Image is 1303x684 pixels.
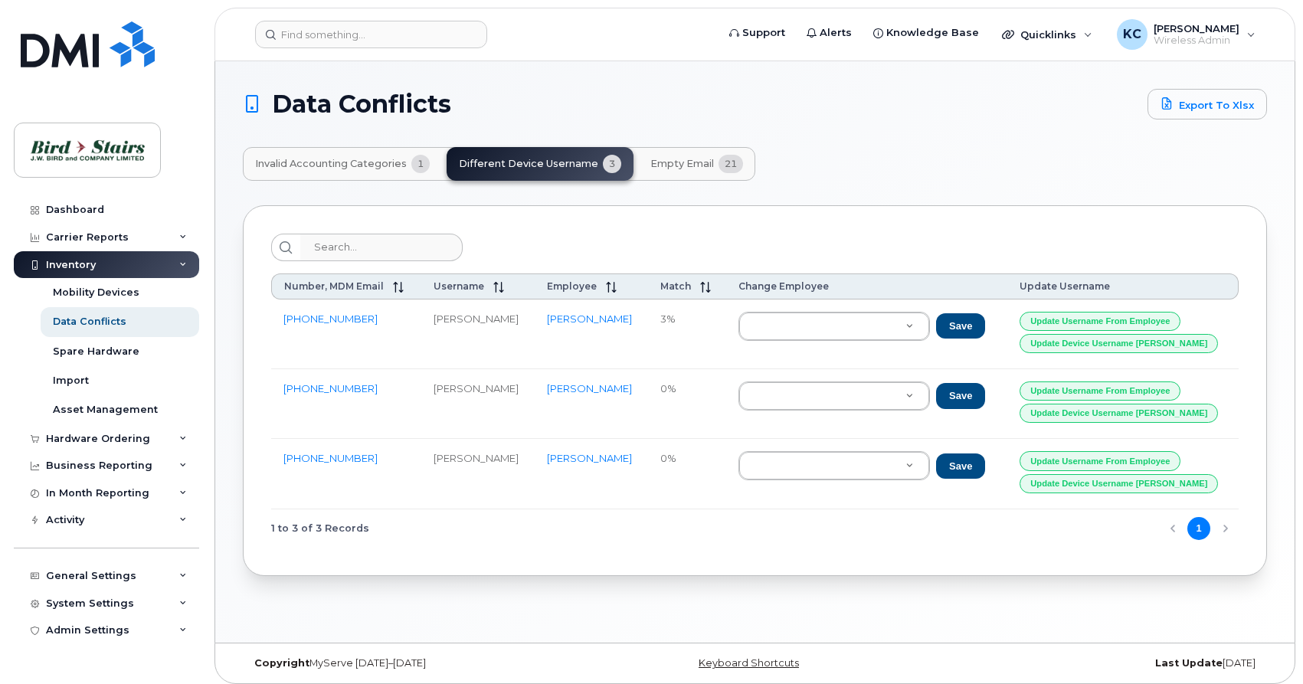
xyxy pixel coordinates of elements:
[738,280,829,292] span: Change Employee
[936,313,985,339] button: Save
[1187,517,1210,540] button: Page 1
[283,313,378,325] a: [PHONE_NUMBER]
[547,280,597,292] span: Employee
[1147,89,1267,119] a: Export to Xlsx
[434,280,484,292] span: Username
[272,93,451,116] span: Data Conflicts
[1020,280,1110,292] span: Update Username
[1020,312,1180,331] button: Update Username from Employee
[300,234,463,261] input: Search...
[243,657,584,669] div: MyServe [DATE]–[DATE]
[660,280,691,292] span: Match
[650,158,714,170] span: Empty Email
[719,155,743,173] span: 21
[648,439,726,509] td: 0%
[547,382,632,394] a: [PERSON_NAME]
[1020,381,1180,401] button: Update Username from Employee
[284,280,384,292] span: Number, MDM Email
[1020,474,1218,493] button: Update Device Username [PERSON_NAME]
[255,158,407,170] span: Invalid Accounting Categories
[1020,404,1218,423] button: Update Device Username [PERSON_NAME]
[936,383,985,409] button: Save
[648,299,726,369] td: 3%
[1020,451,1180,470] button: Update Username from Employee
[421,299,535,369] td: [PERSON_NAME]
[283,382,378,394] a: [PHONE_NUMBER]
[936,453,985,479] button: Save
[254,657,309,669] strong: Copyright
[421,439,535,509] td: [PERSON_NAME]
[648,369,726,439] td: 0%
[411,155,430,173] span: 1
[547,452,632,464] a: [PERSON_NAME]
[699,657,799,669] a: Keyboard Shortcuts
[547,313,632,325] a: [PERSON_NAME]
[1020,334,1218,353] button: Update Device Username [PERSON_NAME]
[283,452,378,464] a: [PHONE_NUMBER]
[1155,657,1223,669] strong: Last Update
[1236,617,1292,673] iframe: Messenger Launcher
[925,657,1267,669] div: [DATE]
[271,517,369,540] span: 1 to 3 of 3 Records
[421,369,535,439] td: [PERSON_NAME]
